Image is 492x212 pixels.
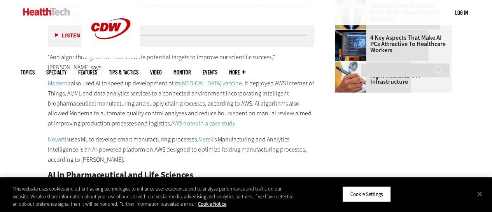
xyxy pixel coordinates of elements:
a: Events [203,69,217,75]
button: Close [471,185,488,202]
span: Topics [21,69,35,75]
a: Merck [198,135,213,143]
a: Person with a clipboard checking a list [335,62,370,68]
div: This website uses cookies and other tracking technologies to enhance user experience and to analy... [12,185,295,208]
a: Video [150,69,162,75]
a: CDW [82,51,140,60]
span: Specialty [46,69,67,75]
a: More information about your privacy [198,201,226,207]
img: Home [23,8,70,16]
span: More [229,69,245,75]
a: MonITor [173,69,191,75]
a: AWS notes in a case study [171,119,235,127]
img: Person with a clipboard checking a list [335,62,366,93]
div: User menu [455,9,468,17]
p: uses ML to develop smart manufacturing processes. ’s Manufacturing and Analytics Intelligence is ... [48,134,315,164]
a: Features [78,69,97,75]
a: Tips & Tactics [109,69,138,75]
h2: AI in Pharmaceutical and Life Sciences [48,171,315,179]
a: Log in [455,9,468,16]
a: Checklist: Start Building the Right Healthcare IT Infrastructure [335,66,447,85]
a: Novartis [48,135,69,143]
button: Cookie Settings [342,186,391,202]
p: also used AI to speed up development of its . It deployed AWS Internet of Things, AI/ML and data ... [48,78,315,128]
